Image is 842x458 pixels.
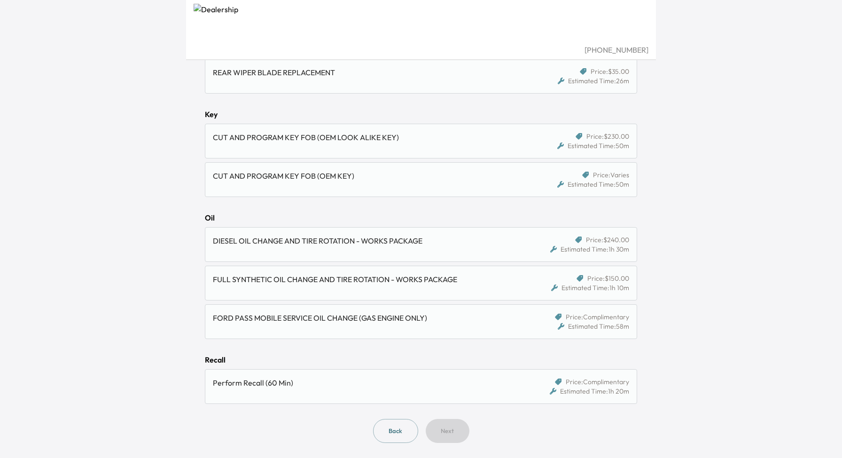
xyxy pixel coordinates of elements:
[558,76,629,86] div: Estimated Time: 26m
[591,67,629,76] span: Price: $35.00
[213,377,518,388] div: Perform Recall (60 Min)
[213,170,518,182] div: CUT AND PROGRAM KEY FOB (OEM KEY)
[213,312,518,324] div: FORD PASS MOBILE SERVICE OIL CHANGE (GAS ENGINE ONLY)
[586,235,629,245] span: Price: $240.00
[566,377,629,387] span: Price: Complimentary
[586,132,629,141] span: Price: $230.00
[587,274,629,283] span: Price: $150.00
[566,312,629,322] span: Price: Complimentary
[213,132,518,143] div: CUT AND PROGRAM KEY FOB (OEM LOOK ALIKE KEY)
[550,245,629,254] div: Estimated Time: 1h 30m
[557,141,629,150] div: Estimated Time: 50m
[550,387,629,396] div: Estimated Time: 1h 20m
[205,109,637,120] div: Key
[205,354,637,365] div: Recall
[593,170,629,180] span: Price: Varies
[551,283,629,292] div: Estimated Time: 1h 10m
[194,44,648,55] div: [PHONE_NUMBER]
[373,419,418,443] button: Back
[213,235,518,246] div: DIESEL OIL CHANGE AND TIRE ROTATION - WORKS PACKAGE
[194,4,648,44] img: Dealership
[558,322,629,331] div: Estimated Time: 58m
[213,274,518,285] div: FULL SYNTHETIC OIL CHANGE AND TIRE ROTATION - WORKS PACKAGE
[213,67,518,78] div: REAR WIPER BLADE REPLACEMENT
[205,212,637,223] div: Oil
[557,180,629,189] div: Estimated Time: 50m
